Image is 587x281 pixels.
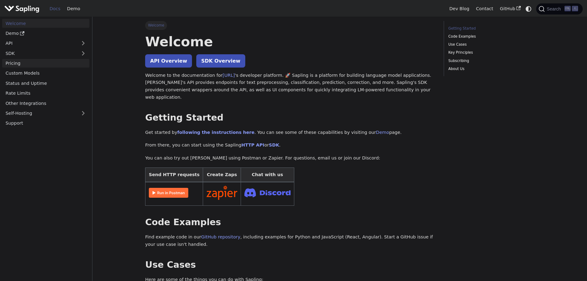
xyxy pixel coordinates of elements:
[206,186,237,200] img: Connect in Zapier
[64,4,84,14] a: Demo
[2,49,77,58] a: SDK
[2,79,89,88] a: Status and Uptime
[2,39,77,48] a: API
[473,4,497,14] a: Contact
[177,130,254,135] a: following the instructions here
[448,34,532,39] a: Code Examples
[145,233,435,248] p: Find example code in our , including examples for Python and JavaScript (React, Angular). Start a...
[145,112,435,123] h2: Getting Started
[77,49,89,58] button: Expand sidebar category 'SDK'
[448,42,532,48] a: Use Cases
[376,130,389,135] a: Demo
[448,66,532,72] a: About Us
[145,155,435,162] p: You can also try out [PERSON_NAME] using Postman or Zapier. For questions, email us or join our D...
[496,4,524,14] a: GitHub
[145,259,435,271] h2: Use Cases
[244,186,291,199] img: Join Discord
[2,19,89,28] a: Welcome
[241,167,294,182] th: Chat with us
[536,3,582,14] button: Search (Ctrl+K)
[201,234,240,239] a: GitHub repository
[145,54,192,68] a: API Overview
[2,119,89,128] a: Support
[2,29,89,38] a: Demo
[2,109,89,118] a: Self-Hosting
[2,99,89,108] a: Other Integrations
[4,4,42,13] a: Sapling.ai
[524,4,533,13] button: Switch between dark and light mode (currently system mode)
[222,73,235,78] a: [URL]
[46,4,64,14] a: Docs
[572,6,578,11] kbd: K
[145,142,435,149] p: From there, you can start using the Sapling or .
[4,4,39,13] img: Sapling.ai
[448,26,532,31] a: Getting Started
[448,58,532,64] a: Subscribing
[203,167,241,182] th: Create Zaps
[145,21,435,30] nav: Breadcrumbs
[446,4,472,14] a: Dev Blog
[2,59,89,68] a: Pricing
[448,50,532,56] a: Key Principles
[241,143,264,147] a: HTTP API
[269,143,279,147] a: SDK
[145,21,167,30] span: Welcome
[145,72,435,101] p: Welcome to the documentation for 's developer platform. 🚀 Sapling is a platform for building lang...
[77,39,89,48] button: Expand sidebar category 'API'
[545,6,565,11] span: Search
[196,54,245,68] a: SDK Overview
[2,69,89,78] a: Custom Models
[145,167,203,182] th: Send HTTP requests
[2,89,89,98] a: Rate Limits
[145,129,435,136] p: Get started by . You can see some of these capabilities by visiting our page.
[145,217,435,228] h2: Code Examples
[145,33,435,50] h1: Welcome
[149,188,188,198] img: Run in Postman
